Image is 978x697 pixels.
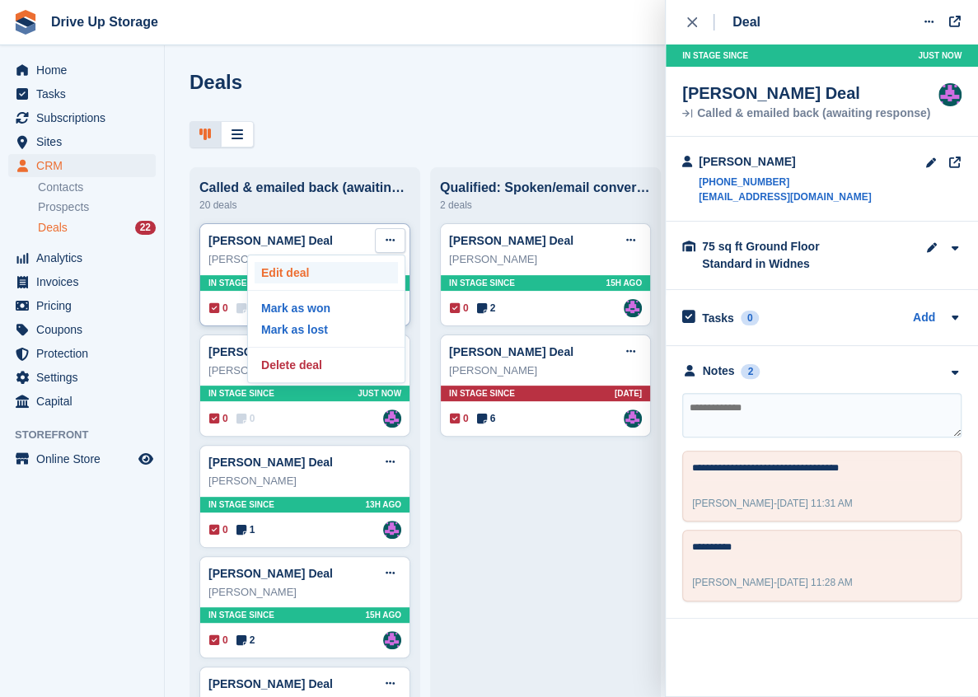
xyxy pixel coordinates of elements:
span: Settings [36,366,135,389]
span: [PERSON_NAME] [692,498,774,509]
span: Invoices [36,270,135,293]
img: Andy [383,521,401,539]
a: menu [8,366,156,389]
span: 1 [236,522,255,537]
a: menu [8,246,156,269]
span: 15H AGO [606,277,642,289]
span: In stage since [208,498,274,511]
div: 75 sq ft Ground Floor Standard in Widnes [702,238,867,273]
div: [PERSON_NAME] [208,363,401,379]
span: Tasks [36,82,135,105]
h2: Tasks [702,311,734,325]
span: 2 [236,633,255,648]
span: Sites [36,130,135,153]
span: 0 [450,301,469,316]
span: Capital [36,390,135,413]
span: [DATE] 11:31 AM [777,498,853,509]
div: Deal [732,12,760,32]
a: [PHONE_NUMBER] [699,175,871,189]
img: Andy [383,409,401,428]
span: 6 [477,411,496,426]
div: 2 deals [440,195,651,215]
img: Andy [383,631,401,649]
span: Protection [36,342,135,365]
a: menu [8,130,156,153]
a: menu [8,342,156,365]
a: [EMAIL_ADDRESS][DOMAIN_NAME] [699,189,871,204]
a: [PERSON_NAME] Deal [208,234,333,247]
span: Analytics [36,246,135,269]
div: Called & emailed back (awaiting response) [682,108,930,119]
span: Subscriptions [36,106,135,129]
img: Andy [624,409,642,428]
div: [PERSON_NAME] [208,584,401,601]
div: [PERSON_NAME] [208,251,401,268]
a: Preview store [136,449,156,469]
a: Mark as lost [255,319,398,340]
span: In stage since [682,49,748,62]
span: In stage since [449,387,515,400]
a: Delete deal [255,354,398,376]
div: Qualified: Spoken/email conversation with them [440,180,651,195]
span: 0 [236,411,255,426]
a: [PERSON_NAME] Deal [208,456,333,469]
span: 0 [209,301,228,316]
span: Storefront [15,427,164,443]
span: In stage since [208,387,274,400]
a: [PERSON_NAME] Deal [208,677,333,690]
span: Deals [38,220,68,236]
a: menu [8,270,156,293]
a: Mark as won [255,297,398,319]
span: 0 [209,522,228,537]
a: Andy [624,299,642,317]
a: Deals 22 [38,219,156,236]
a: menu [8,154,156,177]
a: Add [913,309,935,328]
a: menu [8,58,156,82]
div: 22 [135,221,156,235]
div: [PERSON_NAME] [449,363,642,379]
span: 2 [477,301,496,316]
span: [PERSON_NAME] [692,577,774,588]
span: 0 [209,411,228,426]
img: stora-icon-8386f47178a22dfd0bd8f6a31ec36ba5ce8667c1dd55bd0f319d3a0aa187defe.svg [13,10,38,35]
a: Andy [938,83,962,106]
div: - [692,496,853,511]
span: 13H AGO [365,498,401,511]
span: Just now [918,49,962,62]
span: [DATE] 11:28 AM [777,577,853,588]
a: Contacts [38,180,156,195]
div: Notes [703,363,735,380]
div: [PERSON_NAME] Deal [682,83,930,103]
span: CRM [36,154,135,177]
h1: Deals [190,71,242,93]
div: [PERSON_NAME] [699,153,871,171]
a: Edit deal [255,262,398,283]
span: In stage since [208,609,274,621]
span: Home [36,58,135,82]
span: Online Store [36,447,135,470]
a: [PERSON_NAME] Deal [449,234,573,247]
span: Prospects [38,199,89,215]
a: [PERSON_NAME] Deal [449,345,573,358]
div: 2 [741,364,760,379]
a: menu [8,447,156,470]
div: 20 deals [199,195,410,215]
span: 0 [450,411,469,426]
span: In stage since [449,277,515,289]
a: menu [8,390,156,413]
a: menu [8,294,156,317]
span: 15H AGO [365,609,401,621]
a: menu [8,106,156,129]
a: Drive Up Storage [44,8,165,35]
a: menu [8,318,156,341]
span: Coupons [36,318,135,341]
a: [PERSON_NAME] Deal [208,567,333,580]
